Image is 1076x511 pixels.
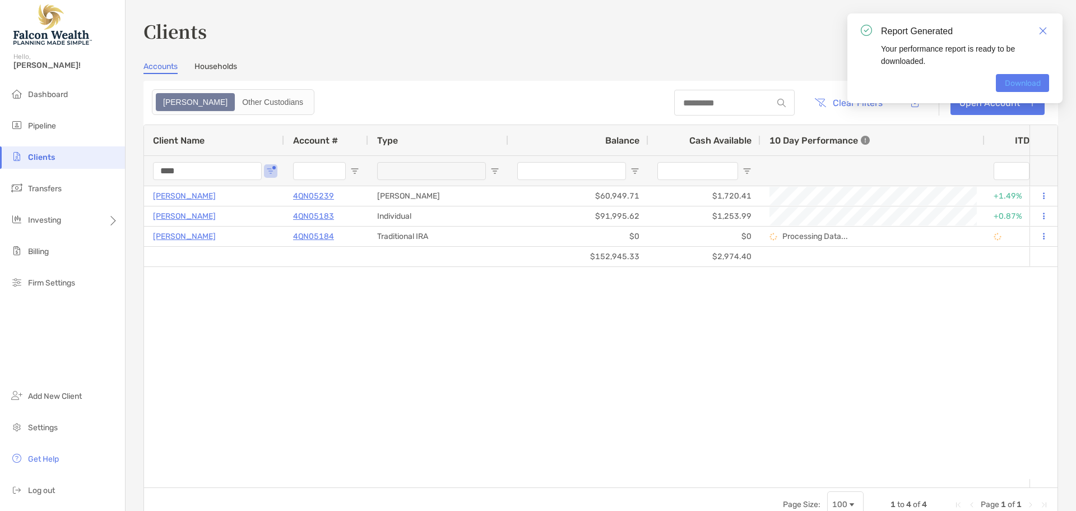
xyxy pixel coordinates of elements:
[28,121,56,131] span: Pipeline
[1017,500,1022,509] span: 1
[293,135,338,146] span: Account #
[153,229,216,243] a: [PERSON_NAME]
[1001,500,1006,509] span: 1
[1008,500,1015,509] span: of
[153,209,216,223] a: [PERSON_NAME]
[28,278,75,288] span: Firm Settings
[10,244,24,257] img: billing icon
[143,18,1058,44] h3: Clients
[368,227,508,246] div: Traditional IRA
[1015,135,1043,146] div: ITD
[28,153,55,162] span: Clients
[10,118,24,132] img: pipeline icon
[657,162,738,180] input: Cash Available Filter Input
[1040,500,1049,509] div: Last Page
[1039,27,1047,35] img: icon close
[28,247,49,256] span: Billing
[10,420,24,434] img: settings icon
[630,167,639,176] button: Open Filter Menu
[994,207,1043,225] div: +0.87%
[508,227,648,246] div: $0
[897,500,905,509] span: to
[777,99,786,107] img: input icon
[143,62,178,74] a: Accounts
[28,184,62,194] span: Transfers
[293,229,334,243] a: 4QN05184
[508,186,648,206] div: $60,949.71
[490,167,499,176] button: Open Filter Menu
[10,213,24,226] img: investing icon
[922,500,927,509] span: 4
[861,25,872,36] img: icon notification
[783,500,820,509] div: Page Size:
[648,206,760,226] div: $1,253.99
[293,162,346,180] input: Account # Filter Input
[153,135,205,146] span: Client Name
[28,486,55,495] span: Log out
[368,206,508,226] div: Individual
[10,181,24,195] img: transfers icon
[994,187,1043,205] div: +1.49%
[994,233,1001,241] img: Processing Data icon
[377,135,398,146] span: Type
[28,392,82,401] span: Add New Client
[954,500,963,509] div: First Page
[13,61,118,70] span: [PERSON_NAME]!
[28,454,59,464] span: Get Help
[913,500,920,509] span: of
[350,167,359,176] button: Open Filter Menu
[10,150,24,163] img: clients icon
[28,423,58,432] span: Settings
[981,500,999,509] span: Page
[1026,500,1035,509] div: Next Page
[769,233,777,241] img: Processing Data icon
[806,90,891,115] button: Clear Filters
[689,135,752,146] span: Cash Available
[648,247,760,266] div: $2,974.40
[153,162,262,180] input: Client Name Filter Input
[28,90,68,99] span: Dashboard
[508,206,648,226] div: $91,995.62
[769,125,870,155] div: 10 Day Performance
[832,500,847,509] div: 100
[891,500,896,509] span: 1
[782,232,848,241] p: Processing Data...
[293,189,334,203] a: 4QN05239
[10,87,24,100] img: dashboard icon
[881,25,1049,38] div: Report Generated
[967,500,976,509] div: Previous Page
[994,162,1029,180] input: ITD Filter Input
[648,227,760,246] div: $0
[605,135,639,146] span: Balance
[236,94,309,110] div: Other Custodians
[194,62,237,74] a: Households
[10,389,24,402] img: add_new_client icon
[153,189,216,203] a: [PERSON_NAME]
[881,43,1049,67] div: Your performance report is ready to be downloaded.
[13,4,92,45] img: Falcon Wealth Planning Logo
[743,167,752,176] button: Open Filter Menu
[368,186,508,206] div: [PERSON_NAME]
[157,94,234,110] div: Zoe
[648,186,760,206] div: $1,720.41
[508,247,648,266] div: $152,945.33
[517,162,626,180] input: Balance Filter Input
[152,89,314,115] div: segmented control
[996,74,1049,92] a: Download
[906,500,911,509] span: 4
[1037,25,1049,37] a: Close
[10,452,24,465] img: get-help icon
[10,275,24,289] img: firm-settings icon
[10,483,24,496] img: logout icon
[293,209,334,223] a: 4QN05183
[266,167,275,176] button: Open Filter Menu
[28,215,61,225] span: Investing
